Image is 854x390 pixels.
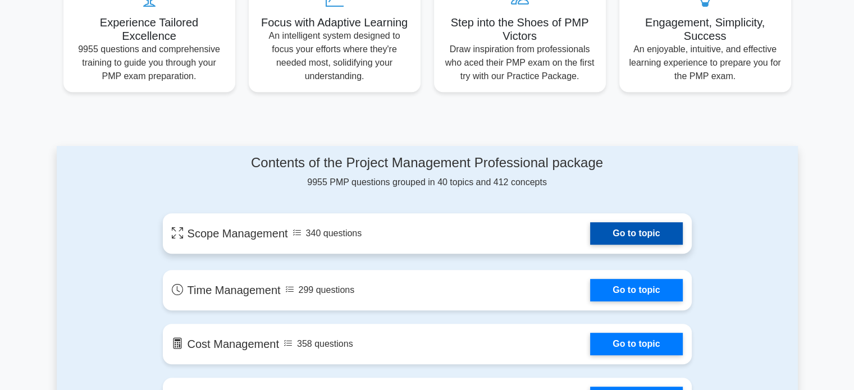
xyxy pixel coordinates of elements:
p: 9955 questions and comprehensive training to guide you through your PMP exam preparation. [72,43,226,83]
p: Draw inspiration from professionals who aced their PMP exam on the first try with our Practice Pa... [443,43,597,83]
a: Go to topic [590,279,682,301]
p: An enjoyable, intuitive, and effective learning experience to prepare you for the PMP exam. [628,43,782,83]
p: An intelligent system designed to focus your efforts where they're needed most, solidifying your ... [258,29,412,83]
div: 9955 PMP questions grouped in 40 topics and 412 concepts [163,155,692,189]
h5: Step into the Shoes of PMP Victors [443,16,597,43]
a: Go to topic [590,333,682,355]
a: Go to topic [590,222,682,245]
h5: Engagement, Simplicity, Success [628,16,782,43]
h5: Focus with Adaptive Learning [258,16,412,29]
h5: Experience Tailored Excellence [72,16,226,43]
h4: Contents of the Project Management Professional package [163,155,692,171]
